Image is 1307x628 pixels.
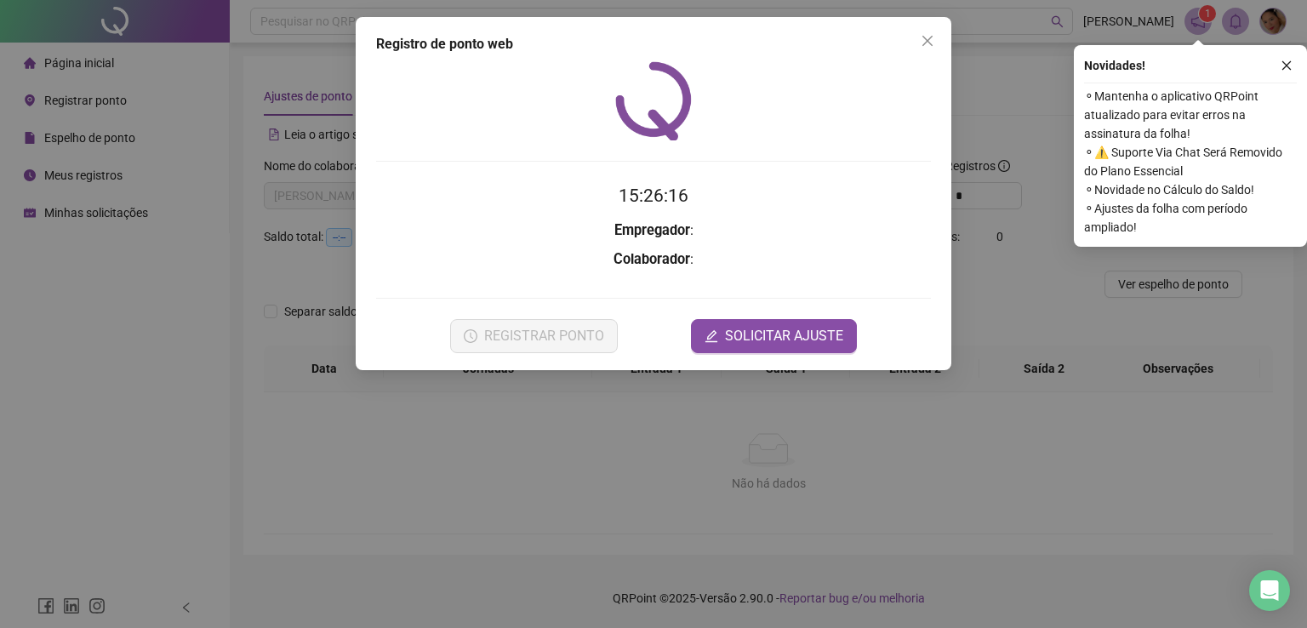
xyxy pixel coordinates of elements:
div: Open Intercom Messenger [1249,570,1290,611]
strong: Colaborador [614,251,690,267]
span: Novidades ! [1084,56,1145,75]
strong: Empregador [614,222,690,238]
span: ⚬ Novidade no Cálculo do Saldo! [1084,180,1297,199]
span: edit [705,329,718,343]
span: ⚬ ⚠️ Suporte Via Chat Será Removido do Plano Essencial [1084,143,1297,180]
button: editSOLICITAR AJUSTE [691,319,857,353]
span: close [921,34,934,48]
span: ⚬ Ajustes da folha com período ampliado! [1084,199,1297,237]
img: QRPoint [615,61,692,140]
button: Close [914,27,941,54]
div: Registro de ponto web [376,34,931,54]
h3: : [376,220,931,242]
span: ⚬ Mantenha o aplicativo QRPoint atualizado para evitar erros na assinatura da folha! [1084,87,1297,143]
h3: : [376,248,931,271]
button: REGISTRAR PONTO [450,319,618,353]
time: 15:26:16 [619,186,688,206]
span: close [1281,60,1293,71]
span: SOLICITAR AJUSTE [725,326,843,346]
